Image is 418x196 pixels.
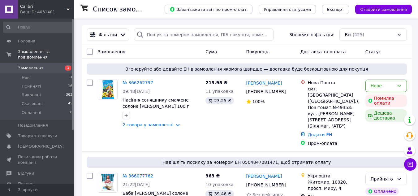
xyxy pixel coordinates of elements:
img: Фото товару [98,80,117,99]
a: № 366262797 [123,80,153,85]
h1: Список замовлень [93,6,156,13]
div: Нове [371,82,394,89]
span: Надішліть посилку за номером ЕН 0504847081471, щоб отримати оплату [89,159,404,165]
span: 363 [66,92,72,98]
div: Укрпошта [308,173,360,179]
span: Відгуки [18,171,34,176]
span: Прийняті [22,84,41,89]
div: Нова Пошта [308,80,360,86]
span: Замовлення та повідомлення [18,49,74,60]
span: Покупці [18,181,35,187]
a: Фото товару [98,173,118,193]
span: Фільтри [99,32,117,38]
span: Доставка та оплата [300,49,346,54]
button: Управління статусами [259,5,316,14]
span: Нові [22,75,31,81]
div: [PHONE_NUMBER] [245,87,287,96]
span: Скасовані [22,101,43,107]
a: [PERSON_NAME] [246,80,282,86]
button: Створити замовлення [355,5,412,14]
span: Повідомлення [18,123,48,128]
input: Пошук [3,22,73,33]
span: Замовлення [98,49,125,54]
a: Додати ЕН [308,132,332,137]
span: Завантажити звіт по пром-оплаті [170,7,248,12]
span: Показники роботи компанії [18,154,57,165]
span: 10 упаковка [205,182,234,187]
a: № 366077762 [123,173,153,178]
span: 45 [68,101,72,107]
span: 09:48[DATE] [123,89,150,94]
span: Calibri [20,4,67,9]
span: 11 упаковка [205,89,234,94]
span: (425) [353,32,364,37]
span: Виконані [22,92,41,98]
button: Експорт [322,5,349,14]
input: Пошук за номером замовлення, ПІБ покупця, номером телефону, Email, номером накладної [134,28,274,41]
span: 21:22[DATE] [123,182,150,187]
span: Оплачені [22,110,41,115]
span: 100% [252,99,265,104]
span: 1 [65,65,71,71]
span: 16 [68,84,72,89]
img: Фото товару [100,173,115,192]
span: Покупець [246,49,268,54]
span: Створити замовлення [360,7,407,12]
div: смт. [GEOGRAPHIC_DATA] ([GEOGRAPHIC_DATA].), Поштомат №49353: вул. [PERSON_NAME][STREET_ADDRESS] ... [308,86,360,129]
span: Статус [365,49,381,54]
span: Збережені фільтри: [289,32,334,38]
a: Насіння соняшнику смажене солоне [PERSON_NAME] 100 г [123,98,189,109]
div: [PHONE_NUMBER] [245,181,287,189]
div: Помилка оплати [365,94,407,107]
span: [DEMOGRAPHIC_DATA] [18,144,64,149]
div: Оплачено [365,188,399,195]
div: Пром-оплата [308,140,360,146]
a: [PERSON_NAME] [246,173,282,179]
span: 363 ₴ [205,173,220,178]
span: Cума [205,49,217,54]
span: 0 [70,110,72,115]
button: Чат з покупцем [404,158,416,171]
div: 23.25 ₴ [205,97,234,104]
a: Створити замовлення [349,7,412,11]
span: Експорт [327,7,344,12]
button: Завантажити звіт по пром-оплаті [165,5,252,14]
a: Фото товару [98,80,118,99]
a: 2 товара у замовленні [123,122,174,127]
span: Управління статусами [264,7,311,12]
span: 1 [70,75,72,81]
span: Всі [345,32,351,38]
span: Товари та послуги [18,133,57,139]
span: 213.95 ₴ [205,80,227,85]
div: Прийнято [371,176,394,182]
span: Замовлення [18,65,44,71]
div: Дешева доставка [365,109,407,122]
div: Житомир, 10020, просп. Миру, 4 [308,179,360,191]
div: Ваш ID: 4031481 [20,9,74,15]
span: Головна [18,38,35,44]
span: Згенеруйте або додайте ЕН в замовлення якомога швидше — доставка буде безкоштовною для покупця [89,66,404,72]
